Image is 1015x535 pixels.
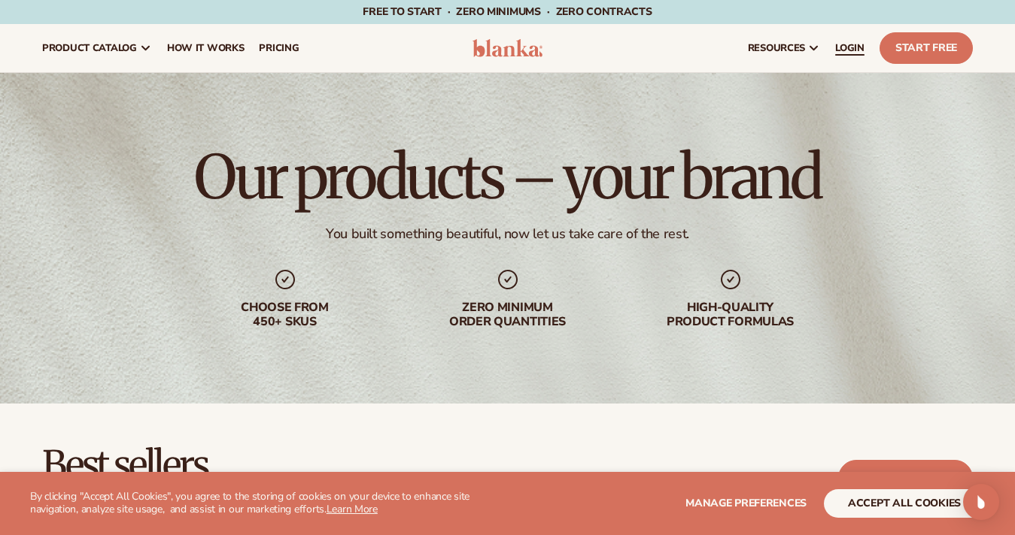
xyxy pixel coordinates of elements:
[30,491,501,516] p: By clicking "Accept All Cookies", you agree to the storing of cookies on your device to enhance s...
[42,446,444,485] h2: Best sellers
[748,42,805,54] span: resources
[259,42,299,54] span: pricing
[35,24,160,72] a: product catalog
[189,301,381,329] div: Choose from 450+ Skus
[412,301,604,329] div: Zero minimum order quantities
[838,460,973,496] a: Start free
[363,5,652,19] span: Free to start · ZERO minimums · ZERO contracts
[685,496,807,510] span: Manage preferences
[963,484,999,520] div: Open Intercom Messenger
[835,42,865,54] span: LOGIN
[326,225,689,243] div: You built something beautiful, now let us take care of the rest.
[167,42,245,54] span: How It Works
[327,502,378,516] a: Learn More
[740,24,828,72] a: resources
[251,24,306,72] a: pricing
[685,489,807,518] button: Manage preferences
[160,24,252,72] a: How It Works
[824,489,985,518] button: accept all cookies
[880,32,973,64] a: Start Free
[194,147,820,207] h1: Our products – your brand
[473,39,543,57] img: logo
[828,24,872,72] a: LOGIN
[42,42,137,54] span: product catalog
[634,301,827,329] div: High-quality product formulas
